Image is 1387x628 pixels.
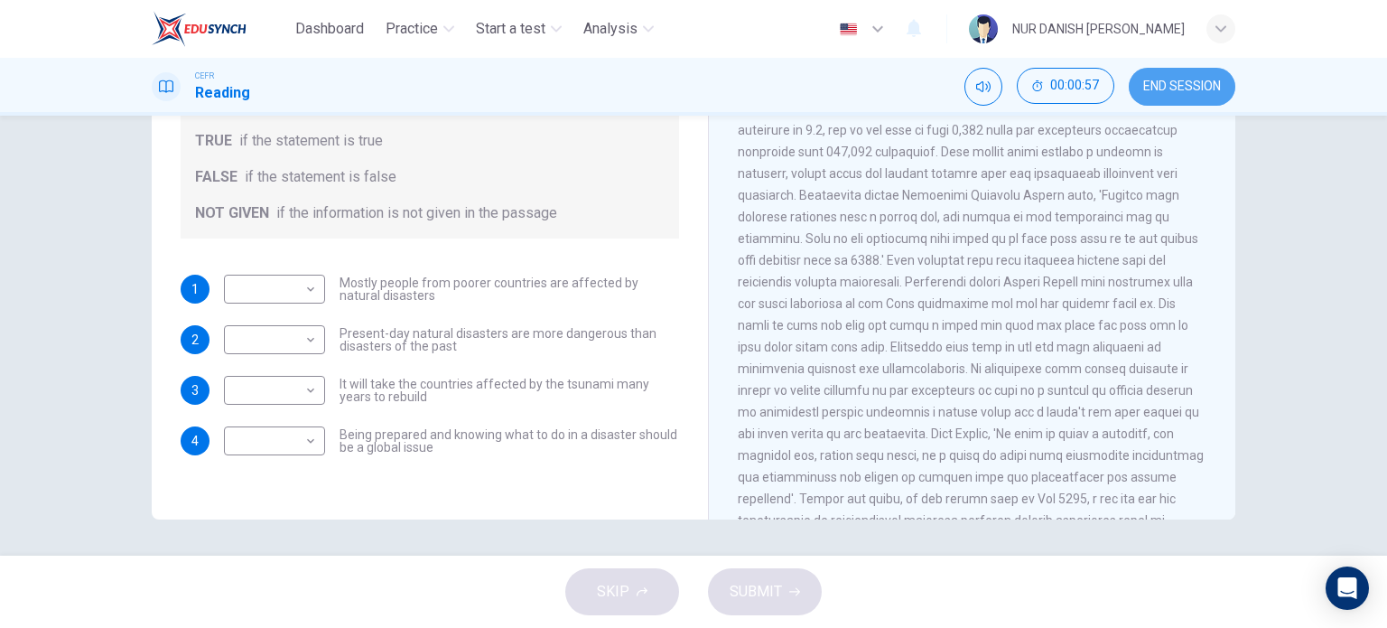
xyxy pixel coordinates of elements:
[340,428,679,454] span: Being prepared and knowing what to do in a disaster should be a global issue
[276,202,557,224] span: if the information is not given in the passage
[152,11,247,47] img: EduSynch logo
[195,166,237,188] span: FALSE
[191,435,199,447] span: 4
[1017,68,1114,106] div: Hide
[288,13,371,45] button: Dashboard
[964,68,1002,106] div: Mute
[191,283,199,295] span: 1
[295,18,364,40] span: Dashboard
[469,13,569,45] button: Start a test
[1050,79,1099,93] span: 00:00:57
[969,14,998,43] img: Profile picture
[837,23,860,36] img: en
[1129,68,1235,106] button: END SESSION
[191,333,199,346] span: 2
[583,18,638,40] span: Analysis
[191,384,199,397] span: 3
[245,166,396,188] span: if the statement is false
[1143,80,1221,94] span: END SESSION
[195,130,232,152] span: TRUE
[239,130,383,152] span: if the statement is true
[1017,68,1114,104] button: 00:00:57
[1326,567,1369,610] div: Open Intercom Messenger
[476,18,545,40] span: Start a test
[340,277,679,302] span: Mostly people from poorer countries are affected by natural disasters
[195,82,250,104] h1: Reading
[340,327,679,352] span: Present-day natural disasters are more dangerous than disasters of the past
[195,202,269,224] span: NOT GIVEN
[340,378,679,403] span: It will take the countries affected by the tsunami many years to rebuild
[195,70,214,82] span: CEFR
[1012,18,1185,40] div: NUR DANISH [PERSON_NAME]
[378,13,461,45] button: Practice
[386,18,438,40] span: Practice
[152,11,288,47] a: EduSynch logo
[576,13,661,45] button: Analysis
